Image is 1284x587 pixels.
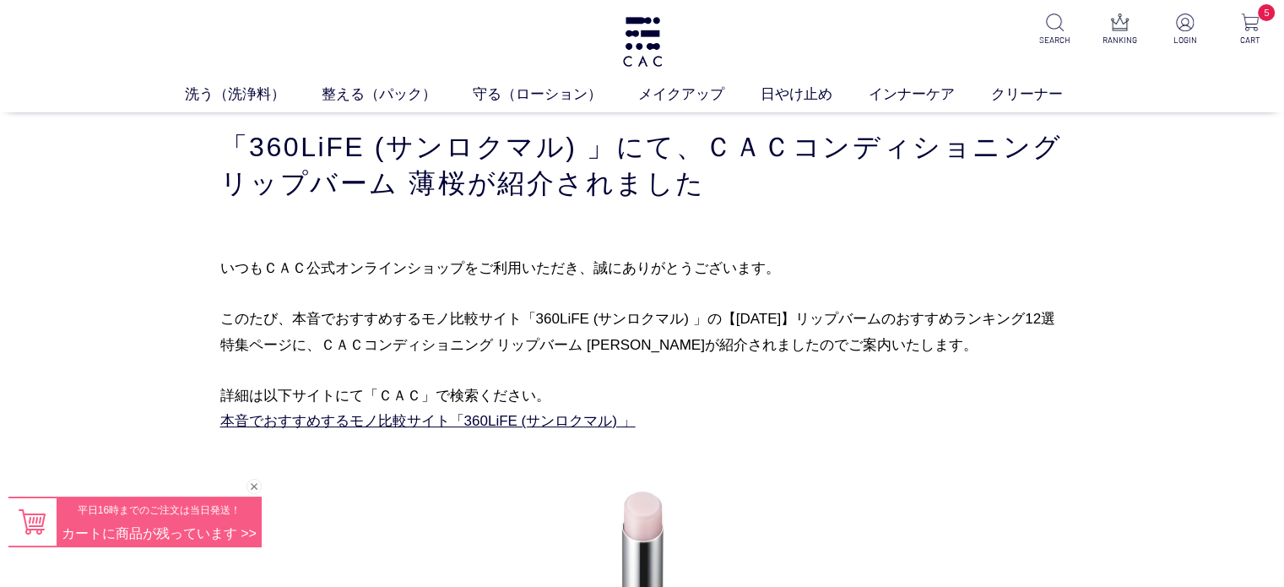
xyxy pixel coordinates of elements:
[1229,34,1270,46] p: CART
[869,84,991,106] a: インナーケア
[473,84,638,106] a: 守る（ローション）
[220,129,1065,201] h1: 「360LiFE (サンロクマル) 」にて、ＣＡＣコンディショニング リップバーム 薄桜が紹介されました
[1258,4,1275,21] span: 5
[1034,34,1075,46] p: SEARCH
[1034,14,1075,46] a: SEARCH
[220,413,636,429] a: 本音でおすすめするモノ比較サイト「360LiFE (サンロクマル) 」
[761,84,869,106] a: 日やけ止め
[991,84,1099,106] a: クリーナー
[1099,14,1140,46] a: RANKING
[1164,14,1205,46] a: LOGIN
[638,84,761,106] a: メイクアップ
[220,255,1065,436] p: いつもＣＡＣ公式オンラインショップをご利用いただき、誠にありがとうございます。 このたび、本音でおすすめするモノ比較サイト「360LiFE (サンロクマル) 」の【[DATE]】リップバームのお...
[620,17,664,67] img: logo
[322,84,473,106] a: 整える（パック）
[185,84,322,106] a: 洗う（洗浄料）
[1229,14,1270,46] a: 5 CART
[1164,34,1205,46] p: LOGIN
[1099,34,1140,46] p: RANKING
